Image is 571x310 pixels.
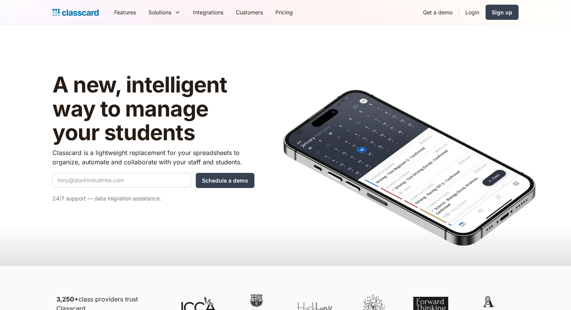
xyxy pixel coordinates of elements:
a: Sign up [486,5,519,20]
a: Get a demo [417,3,459,21]
a: Logo [52,7,99,18]
h1: A new, intelligent way to manage your students [52,73,254,145]
form: Quick Demo Form [52,173,254,188]
a: Login [459,3,486,21]
strong: 3,250+ [56,295,78,303]
div: Sign up [492,8,512,16]
div: Solutions [142,3,187,21]
a: Features [108,3,142,21]
a: Pricing [269,3,299,21]
a: Customers [230,3,269,21]
p: 24/7 support — data migration assistance. [52,194,254,203]
input: tony@starkindustries.com [52,173,191,188]
p: Classcard is a lightweight replacement for your spreadsheets to organize, automate and collaborat... [52,148,254,167]
a: Integrations [187,3,230,21]
input: Schedule a demo [196,173,254,188]
div: Solutions [148,8,171,16]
